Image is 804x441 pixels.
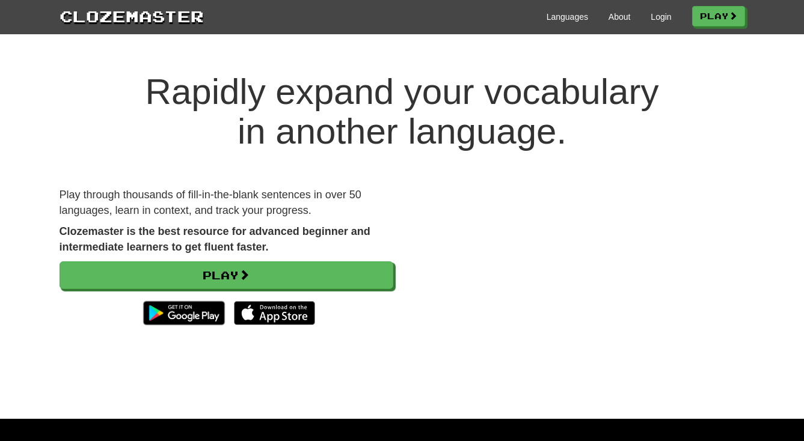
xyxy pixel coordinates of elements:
a: Languages [547,11,588,23]
a: Play [692,6,745,26]
strong: Clozemaster is the best resource for advanced beginner and intermediate learners to get fluent fa... [60,225,370,253]
a: About [609,11,631,23]
p: Play through thousands of fill-in-the-blank sentences in over 50 languages, learn in context, and... [60,187,393,218]
a: Clozemaster [60,5,204,27]
a: Play [60,261,393,289]
a: Login [651,11,671,23]
img: Download_on_the_App_Store_Badge_US-UK_135x40-25178aeef6eb6b83b96f5f2d004eda3bffbb37122de64afbaef7... [234,301,315,325]
img: Get it on Google Play [137,295,230,331]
